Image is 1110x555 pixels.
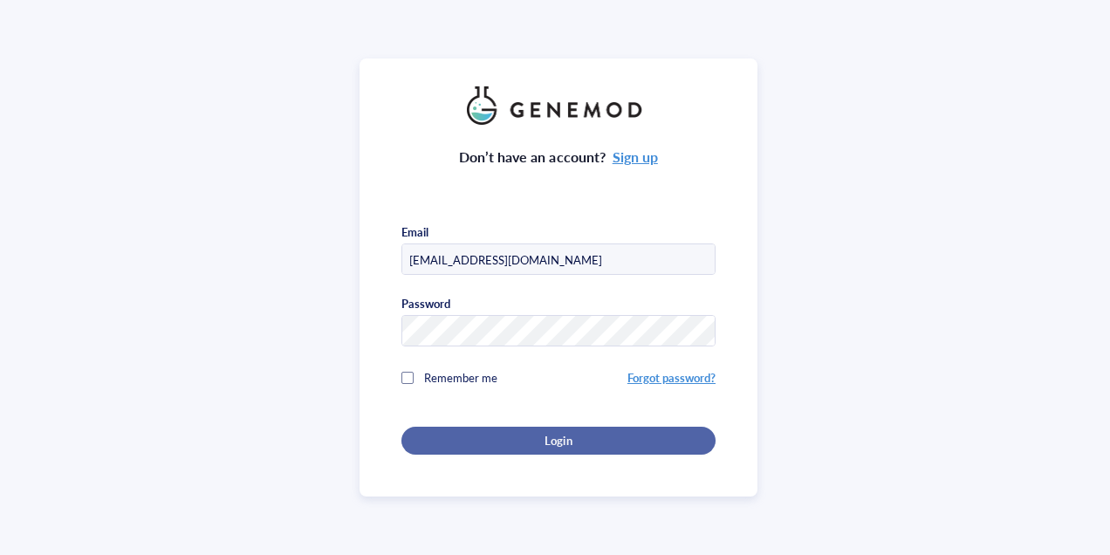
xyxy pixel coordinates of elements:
span: Login [545,433,572,449]
div: Don’t have an account? [459,146,658,168]
img: genemod_logo_light-BcqUzbGq.png [467,86,650,125]
div: Password [401,296,450,312]
a: Sign up [613,147,658,167]
a: Forgot password? [627,369,716,386]
button: Login [401,427,716,455]
span: Remember me [424,369,497,386]
div: Email [401,224,428,240]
